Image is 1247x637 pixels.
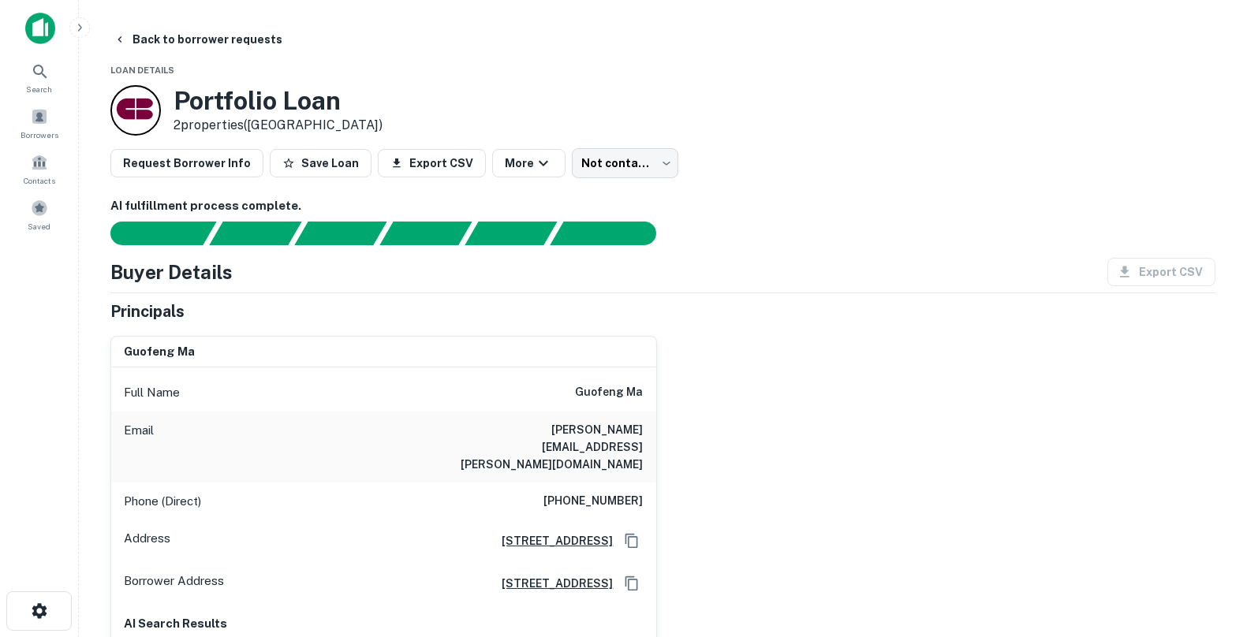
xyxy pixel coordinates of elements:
span: Saved [28,220,51,233]
a: [STREET_ADDRESS] [490,532,614,549]
h3: Portfolio Loan [174,86,383,116]
h5: Principals [110,300,185,323]
div: AI fulfillment process complete. [551,222,675,245]
div: Principals found, AI now looking for contact information... [379,222,472,245]
p: Email [124,421,154,473]
span: Contacts [24,174,55,187]
a: Borrowers [5,102,74,144]
p: Phone (Direct) [124,492,201,511]
button: Copy Address [620,529,644,553]
p: Full Name [124,383,180,402]
p: Address [124,529,170,553]
span: Borrowers [21,129,58,141]
img: capitalize-icon.png [25,13,55,44]
button: Copy Address [620,572,644,595]
button: Request Borrower Info [110,149,263,177]
div: Sending borrower request to AI... [91,222,210,245]
a: Saved [5,193,74,236]
button: Export CSV [378,149,486,177]
a: [STREET_ADDRESS] [490,575,614,592]
a: Contacts [5,147,74,190]
button: More [492,149,566,177]
p: Borrower Address [124,572,224,595]
div: Principals found, still searching for contact information. This may take time... [465,222,557,245]
div: Documents found, AI parsing details... [294,222,386,245]
p: AI Search Results [124,614,644,633]
a: Search [5,56,74,99]
span: Search [27,83,53,95]
button: Back to borrower requests [107,25,289,54]
h6: [PHONE_NUMBER] [544,492,644,511]
h6: guofeng ma [124,343,195,361]
div: Your request is received and processing... [209,222,301,245]
div: Not contacted [572,148,678,178]
h6: guofeng ma [576,383,644,402]
span: Loan Details [110,65,174,75]
h6: AI fulfillment process complete. [110,197,1215,215]
h6: [PERSON_NAME][EMAIL_ADDRESS][PERSON_NAME][DOMAIN_NAME] [454,421,644,473]
button: Save Loan [270,149,371,177]
h4: Buyer Details [110,258,233,286]
p: 2 properties ([GEOGRAPHIC_DATA]) [174,116,383,135]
